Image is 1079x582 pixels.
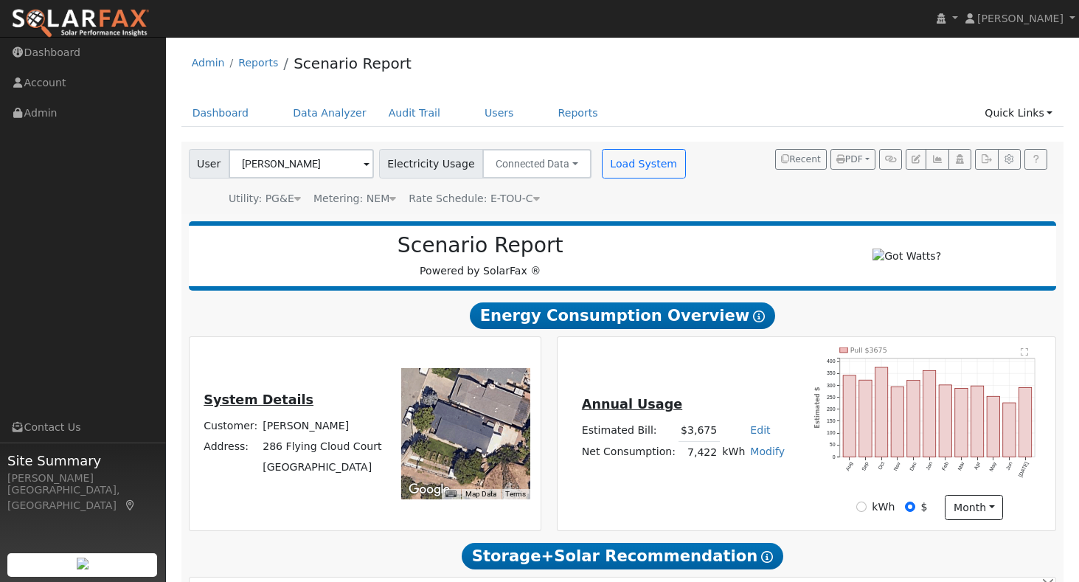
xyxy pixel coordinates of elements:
rect: onclick="" [987,396,999,457]
a: Map [124,499,137,511]
button: Edit User [906,149,926,170]
text: Aug [845,461,855,472]
text: Oct [878,461,886,471]
rect: onclick="" [859,380,872,457]
text: Mar [957,460,965,471]
a: Open this area in Google Maps (opens a new window) [405,480,454,499]
rect: onclick="" [843,375,856,457]
text: 150 [827,418,836,423]
label: $ [920,499,927,515]
td: kWh [720,442,748,463]
img: retrieve [77,558,89,569]
text: 200 [827,406,836,412]
text: Dec [909,461,917,472]
text: 250 [827,395,836,400]
button: Login As [948,149,971,170]
input: $ [905,502,915,512]
button: Map Data [465,489,496,499]
text: 100 [827,430,836,435]
td: Estimated Bill: [579,420,678,442]
text: 0 [833,454,836,460]
a: Users [473,100,525,127]
img: Got Watts? [872,249,941,264]
a: Modify [750,446,785,457]
text: May [988,461,998,473]
text: Jun [1005,461,1013,471]
button: Multi-Series Graph [926,149,948,170]
a: Reports [547,100,609,127]
rect: onclick="" [907,381,920,457]
text: [DATE] [1018,461,1030,478]
span: Energy Consumption Overview [470,302,775,329]
text: 50 [830,443,836,448]
img: SolarFax [11,8,150,39]
a: Reports [238,57,278,69]
h2: Scenario Report [204,233,757,258]
rect: onclick="" [891,387,903,457]
span: [PERSON_NAME] [977,13,1064,24]
td: 7,422 [679,442,720,463]
rect: onclick="" [875,367,888,457]
td: [PERSON_NAME] [260,415,384,436]
div: [GEOGRAPHIC_DATA], [GEOGRAPHIC_DATA] [7,482,158,513]
u: Annual Usage [582,397,682,412]
a: Help Link [1024,149,1047,170]
button: PDF [830,149,875,170]
button: Load System [602,149,686,179]
rect: onclick="" [1019,387,1032,457]
a: Scenario Report [294,55,412,72]
text: 400 [827,358,836,364]
text: Estimated $ [813,387,821,428]
label: kWh [872,499,895,515]
td: [GEOGRAPHIC_DATA] [260,457,384,478]
input: kWh [856,502,867,512]
span: User [189,149,229,179]
span: Storage+Solar Recommendation [462,543,783,569]
a: Audit Trail [378,100,451,127]
u: System Details [204,392,313,407]
text: 300 [827,383,836,388]
a: Quick Links [974,100,1064,127]
td: Customer: [201,415,260,436]
rect: onclick="" [955,389,968,457]
i: Show Help [753,311,765,322]
text: Apr [974,460,982,471]
text: Pull $3675 [850,346,887,354]
img: Google [405,480,454,499]
div: Metering: NEM [313,191,396,207]
a: Admin [192,57,225,69]
rect: onclick="" [971,386,984,457]
span: Site Summary [7,451,158,471]
button: Recent [775,149,827,170]
text: Nov [893,461,902,472]
span: PDF [836,154,863,164]
a: Terms [505,490,526,498]
span: Electricity Usage [379,149,483,179]
rect: onclick="" [923,370,936,457]
rect: onclick="" [939,385,951,457]
input: Select a User [229,149,374,179]
div: Powered by SolarFax ® [196,233,765,279]
button: Settings [998,149,1021,170]
text: 350 [827,370,836,375]
span: Alias: HETOUC [409,193,539,204]
a: Edit [750,424,770,436]
td: $3,675 [679,420,720,442]
text: Feb [941,461,949,471]
button: Export Interval Data [975,149,998,170]
td: Address: [201,436,260,457]
text: Jan [925,461,933,471]
i: Show Help [761,551,773,563]
text:  [1021,347,1029,356]
a: Dashboard [181,100,260,127]
button: Connected Data [482,149,591,179]
text: Sep [861,461,870,472]
div: [PERSON_NAME] [7,471,158,486]
button: month [945,495,1003,520]
a: Data Analyzer [282,100,378,127]
td: Net Consumption: [579,442,678,463]
td: 286 Flying Cloud Court [260,436,384,457]
button: Keyboard shortcuts [445,489,456,499]
button: Generate Report Link [879,149,902,170]
div: Utility: PG&E [229,191,301,207]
